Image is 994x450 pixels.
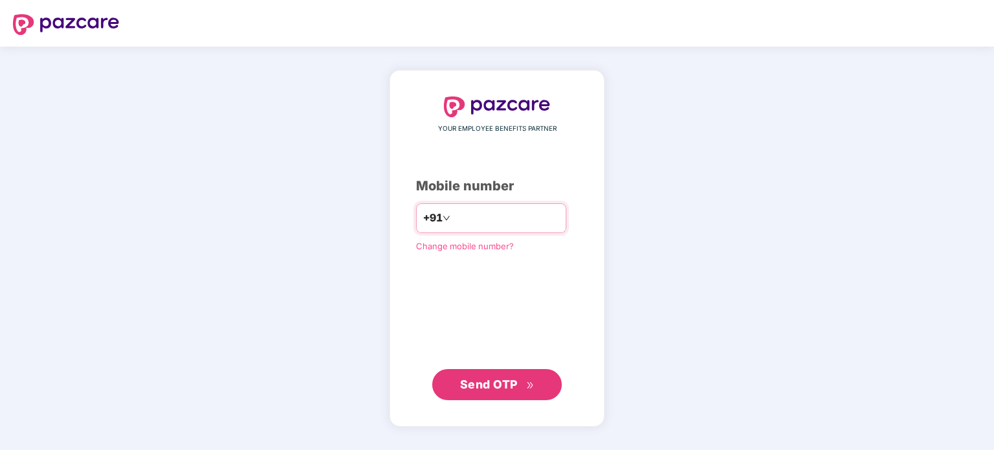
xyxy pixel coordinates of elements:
[460,377,518,391] span: Send OTP
[526,381,535,390] span: double-right
[432,369,562,400] button: Send OTPdouble-right
[438,124,557,134] span: YOUR EMPLOYEE BENEFITS PARTNER
[416,241,514,251] a: Change mobile number?
[444,96,550,117] img: logo
[13,14,119,35] img: logo
[416,176,578,196] div: Mobile number
[423,210,443,226] span: +91
[443,214,450,222] span: down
